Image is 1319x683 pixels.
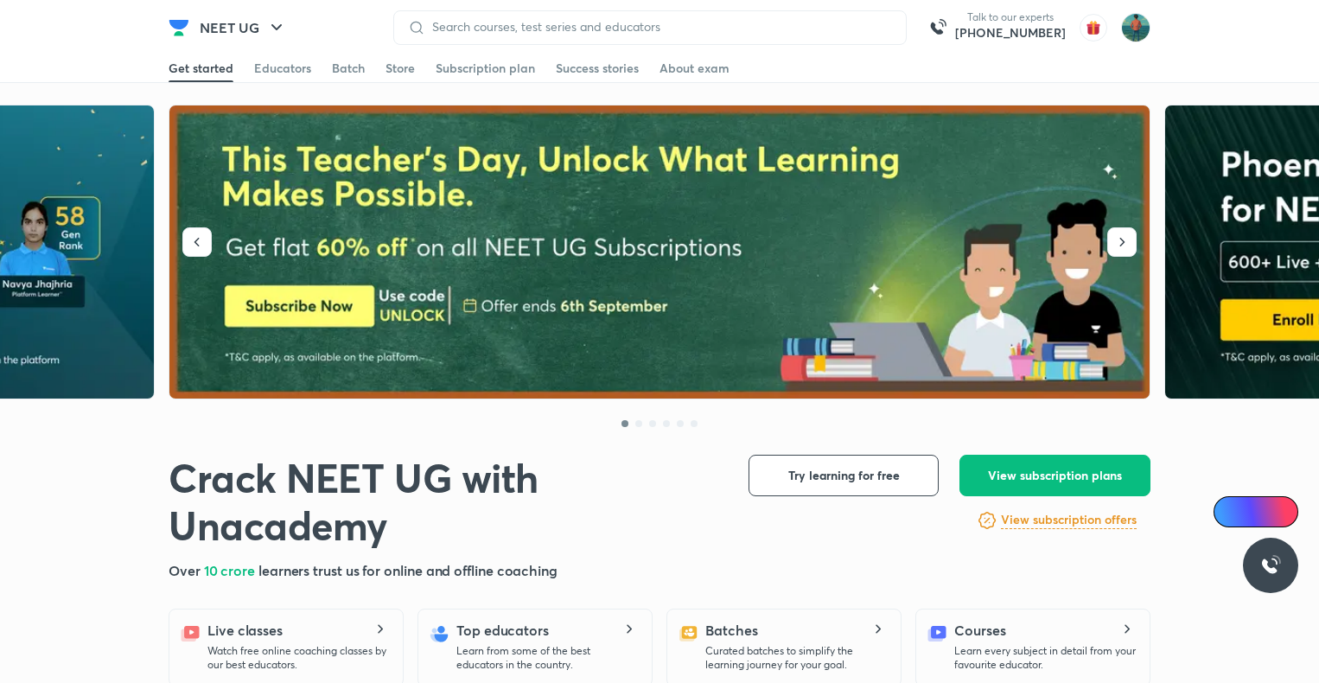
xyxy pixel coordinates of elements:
p: Learn from some of the best educators in the country. [456,644,638,672]
a: View subscription offers [1001,510,1137,531]
a: Subscription plan [436,54,535,82]
a: [PHONE_NUMBER] [955,24,1066,41]
h5: Courses [954,620,1005,641]
h5: Live classes [207,620,283,641]
div: Subscription plan [436,60,535,77]
a: Get started [169,54,233,82]
span: Ai Doubts [1242,505,1288,519]
span: 10 crore [204,561,258,579]
a: About exam [659,54,730,82]
input: Search courses, test series and educators [425,20,892,34]
p: Watch free online coaching classes by our best educators. [207,644,389,672]
div: Educators [254,60,311,77]
img: Icon [1224,505,1238,519]
span: Over [169,561,204,579]
div: About exam [659,60,730,77]
a: Ai Doubts [1214,496,1298,527]
a: Batch [332,54,365,82]
span: View subscription plans [988,467,1122,484]
a: Success stories [556,54,639,82]
div: Success stories [556,60,639,77]
button: NEET UG [189,10,297,45]
a: Educators [254,54,311,82]
button: Try learning for free [749,455,939,496]
span: learners trust us for online and offline coaching [258,561,558,579]
a: Store [386,54,415,82]
img: call-us [921,10,955,45]
span: Try learning for free [788,467,900,484]
img: Company Logo [169,17,189,38]
button: View subscription plans [959,455,1150,496]
h5: Top educators [456,620,549,641]
p: Talk to our experts [955,10,1066,24]
div: Store [386,60,415,77]
img: ttu [1260,555,1281,576]
p: Curated batches to simplify the learning journey for your goal. [705,644,887,672]
h6: View subscription offers [1001,511,1137,529]
p: Learn every subject in detail from your favourite educator. [954,644,1136,672]
img: avatar [1080,14,1107,41]
h5: Batches [705,620,757,641]
div: Batch [332,60,365,77]
div: Get started [169,60,233,77]
h1: Crack NEET UG with Unacademy [169,455,721,550]
img: Abhay [1121,13,1150,42]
